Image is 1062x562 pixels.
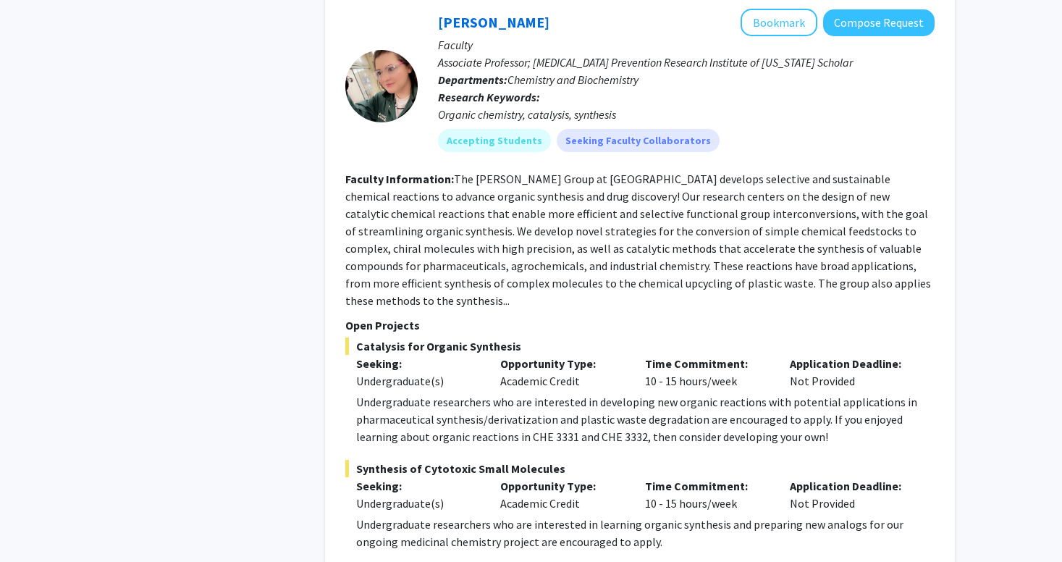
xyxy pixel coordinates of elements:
[507,72,639,87] span: Chemistry and Biochemistry
[356,355,479,372] p: Seeking:
[645,477,768,495] p: Time Commitment:
[345,316,935,334] p: Open Projects
[489,477,634,512] div: Academic Credit
[345,172,454,186] b: Faculty Information:
[438,72,507,87] b: Departments:
[779,477,924,512] div: Not Provided
[345,460,935,477] span: Synthesis of Cytotoxic Small Molecules
[356,495,479,512] div: Undergraduate(s)
[356,477,479,495] p: Seeking:
[779,355,924,390] div: Not Provided
[438,90,540,104] b: Research Keywords:
[438,129,551,152] mat-chip: Accepting Students
[438,54,935,71] p: Associate Professor; [MEDICAL_DATA] Prevention Research Institute of [US_STATE] Scholar
[11,497,62,551] iframe: Chat
[500,477,623,495] p: Opportunity Type:
[356,516,935,550] p: Undergraduate researchers who are interested in learning organic synthesis and preparing new anal...
[557,129,720,152] mat-chip: Seeking Faculty Collaborators
[356,372,479,390] div: Undergraduate(s)
[790,477,913,495] p: Application Deadline:
[356,393,935,445] p: Undergraduate researchers who are interested in developing new organic reactions with potential a...
[500,355,623,372] p: Opportunity Type:
[645,355,768,372] p: Time Commitment:
[345,337,935,355] span: Catalysis for Organic Synthesis
[790,355,913,372] p: Application Deadline:
[438,36,935,54] p: Faculty
[741,9,817,36] button: Add Liela Romero to Bookmarks
[634,355,779,390] div: 10 - 15 hours/week
[634,477,779,512] div: 10 - 15 hours/week
[823,9,935,36] button: Compose Request to Liela Romero
[345,172,931,308] fg-read-more: The [PERSON_NAME] Group at [GEOGRAPHIC_DATA] develops selective and sustainable chemical reaction...
[438,106,935,123] div: Organic chemistry, catalysis, synthesis
[489,355,634,390] div: Academic Credit
[438,13,549,31] a: [PERSON_NAME]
